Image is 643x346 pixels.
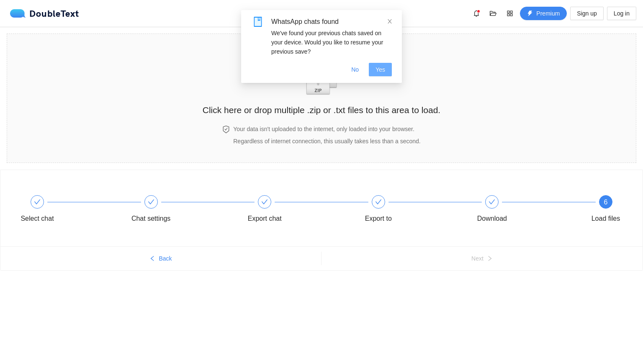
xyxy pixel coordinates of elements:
div: Export chat [240,195,354,225]
span: check [261,199,268,205]
div: Export chat [248,212,282,225]
span: folder-open [487,10,499,17]
div: Export to [365,212,392,225]
div: Load files [592,212,620,225]
span: bell [470,10,483,17]
span: safety-certificate [222,126,230,133]
div: 6Load files [581,195,630,225]
div: We've found your previous chats saved on your device. Would you like to resume your previous save? [271,28,392,56]
span: No [351,65,359,74]
span: check [375,199,382,205]
button: Nextright [321,252,643,265]
span: check [148,199,154,205]
div: Select chat [13,195,127,225]
button: Sign up [570,7,603,20]
div: Chat settings [127,195,241,225]
h4: Your data isn't uploaded to the internet, only loaded into your browser. [233,124,420,134]
img: logo [10,9,29,18]
div: Export to [354,195,468,225]
button: folder-open [486,7,500,20]
span: check [34,199,41,205]
button: thunderboltPremium [520,7,567,20]
span: Premium [536,9,560,18]
span: book [253,17,263,27]
span: appstore [504,10,516,17]
button: bell [470,7,483,20]
button: No [345,63,365,76]
span: Log in [614,9,630,18]
span: close [387,18,393,24]
span: thunderbolt [527,10,533,17]
span: Sign up [577,9,597,18]
a: logoDoubleText [10,9,79,18]
span: Back [159,254,172,263]
span: check [489,199,495,205]
button: Log in [607,7,636,20]
span: 6 [604,199,608,206]
span: Yes [376,65,385,74]
div: Download [477,212,507,225]
div: DoubleText [10,9,79,18]
button: leftBack [0,252,321,265]
h2: Click here or drop multiple .zip or .txt files to this area to load. [203,103,440,117]
div: Download [468,195,581,225]
div: WhatsApp chats found [271,17,392,27]
span: Regardless of internet connection, this usually takes less than a second. [233,138,420,145]
div: Chat settings [131,212,170,225]
span: left [149,256,155,262]
button: Yes [369,63,392,76]
div: Select chat [21,212,54,225]
button: appstore [503,7,517,20]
